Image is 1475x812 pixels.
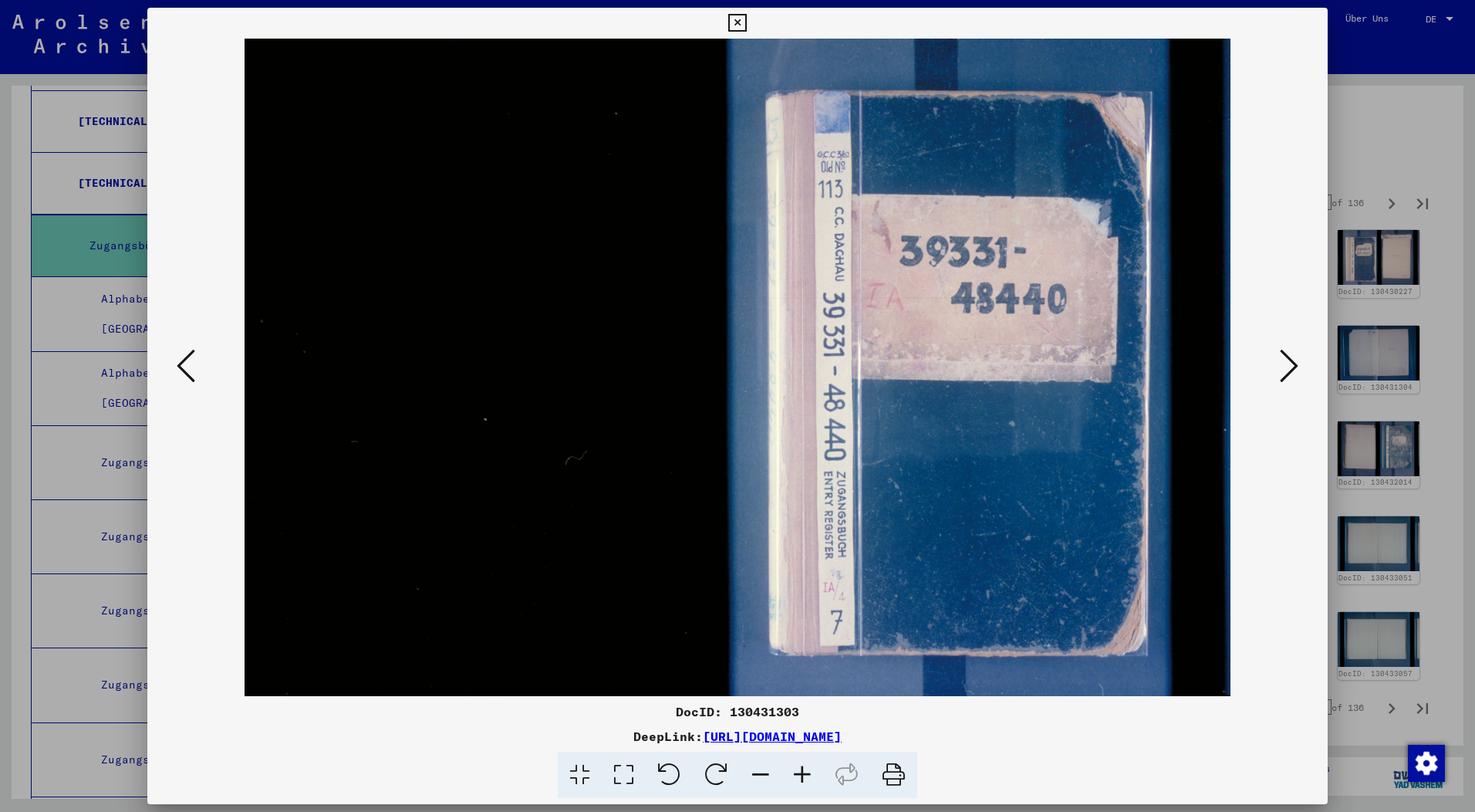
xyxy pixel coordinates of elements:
[147,702,1328,721] div: DocID: 130431303
[147,727,1328,746] div: DeepLink:
[1408,745,1445,782] img: Zustimmung ändern
[245,39,1230,696] img: 001.jpg
[703,729,842,744] a: [URL][DOMAIN_NAME]
[1407,744,1444,781] div: Zustimmung ändern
